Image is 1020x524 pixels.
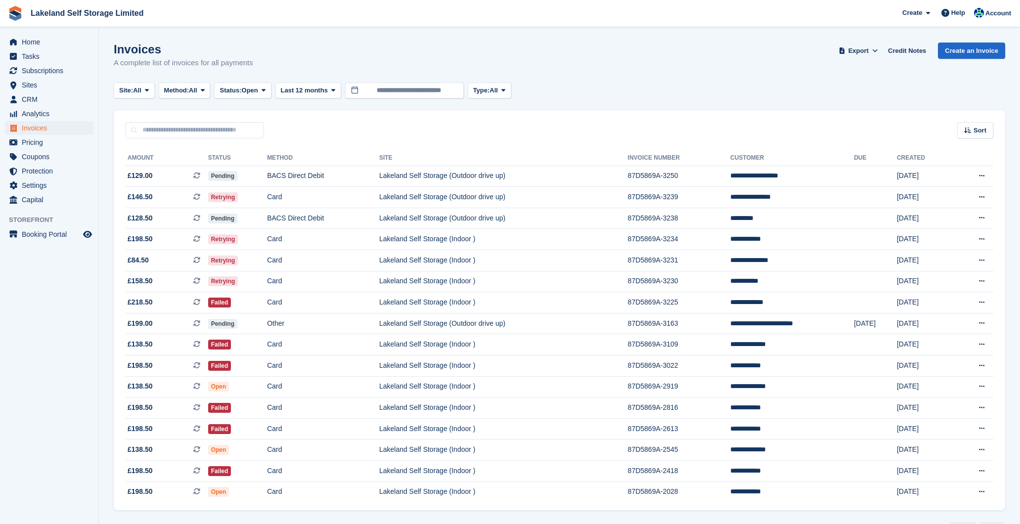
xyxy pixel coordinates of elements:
[281,86,328,95] span: Last 12 months
[951,8,965,18] span: Help
[628,397,730,419] td: 87D5869A-2816
[379,271,628,292] td: Lakeland Self Storage (Indoor )
[267,229,379,250] td: Card
[208,340,231,349] span: Failed
[214,83,271,99] button: Status: Open
[126,150,208,166] th: Amount
[267,208,379,229] td: BACS Direct Debit
[267,271,379,292] td: Card
[267,313,379,334] td: Other
[628,376,730,397] td: 87D5869A-2919
[974,8,984,18] img: Steve Aynsley
[5,107,93,121] a: menu
[208,298,231,307] span: Failed
[897,229,952,250] td: [DATE]
[242,86,258,95] span: Open
[267,376,379,397] td: Card
[379,150,628,166] th: Site
[114,43,253,56] h1: Invoices
[628,208,730,229] td: 87D5869A-3238
[379,355,628,377] td: Lakeland Self Storage (Indoor )
[379,439,628,461] td: Lakeland Self Storage (Indoor )
[974,126,986,135] span: Sort
[22,164,81,178] span: Protection
[267,461,379,482] td: Card
[267,250,379,271] td: Card
[267,418,379,439] td: Card
[379,376,628,397] td: Lakeland Self Storage (Indoor )
[128,276,153,286] span: £158.50
[897,461,952,482] td: [DATE]
[189,86,197,95] span: All
[897,418,952,439] td: [DATE]
[128,213,153,223] span: £128.50
[128,192,153,202] span: £146.50
[468,83,511,99] button: Type: All
[379,208,628,229] td: Lakeland Self Storage (Outdoor drive up)
[897,150,952,166] th: Created
[379,292,628,313] td: Lakeland Self Storage (Indoor )
[5,135,93,149] a: menu
[267,397,379,419] td: Card
[208,192,238,202] span: Retrying
[8,6,23,21] img: stora-icon-8386f47178a22dfd0bd8f6a31ec36ba5ce8667c1dd55bd0f319d3a0aa187defe.svg
[128,381,153,392] span: £138.50
[897,166,952,187] td: [DATE]
[379,418,628,439] td: Lakeland Self Storage (Indoor )
[628,166,730,187] td: 87D5869A-3250
[208,319,237,329] span: Pending
[473,86,490,95] span: Type:
[379,334,628,355] td: Lakeland Self Storage (Indoor )
[628,334,730,355] td: 87D5869A-3109
[128,234,153,244] span: £198.50
[208,256,238,265] span: Retrying
[897,439,952,461] td: [DATE]
[267,334,379,355] td: Card
[267,292,379,313] td: Card
[628,229,730,250] td: 87D5869A-3234
[897,376,952,397] td: [DATE]
[128,318,153,329] span: £199.00
[628,271,730,292] td: 87D5869A-3230
[22,121,81,135] span: Invoices
[119,86,133,95] span: Site:
[22,150,81,164] span: Coupons
[897,313,952,334] td: [DATE]
[848,46,869,56] span: Export
[22,107,81,121] span: Analytics
[208,214,237,223] span: Pending
[5,35,93,49] a: menu
[5,164,93,178] a: menu
[884,43,930,59] a: Credit Notes
[854,313,897,334] td: [DATE]
[267,166,379,187] td: BACS Direct Debit
[128,444,153,455] span: £138.50
[164,86,189,95] span: Method:
[628,313,730,334] td: 87D5869A-3163
[628,187,730,208] td: 87D5869A-3239
[628,461,730,482] td: 87D5869A-2418
[208,361,231,371] span: Failed
[897,355,952,377] td: [DATE]
[5,92,93,106] a: menu
[379,250,628,271] td: Lakeland Self Storage (Indoor )
[22,227,81,241] span: Booking Portal
[22,49,81,63] span: Tasks
[985,8,1011,18] span: Account
[128,424,153,434] span: £198.50
[628,481,730,502] td: 87D5869A-2028
[489,86,498,95] span: All
[208,150,267,166] th: Status
[379,397,628,419] td: Lakeland Self Storage (Indoor )
[114,83,155,99] button: Site: All
[379,187,628,208] td: Lakeland Self Storage (Outdoor drive up)
[128,255,149,265] span: £84.50
[22,35,81,49] span: Home
[128,466,153,476] span: £198.50
[22,178,81,192] span: Settings
[902,8,922,18] span: Create
[628,418,730,439] td: 87D5869A-2613
[628,439,730,461] td: 87D5869A-2545
[897,292,952,313] td: [DATE]
[128,402,153,413] span: £198.50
